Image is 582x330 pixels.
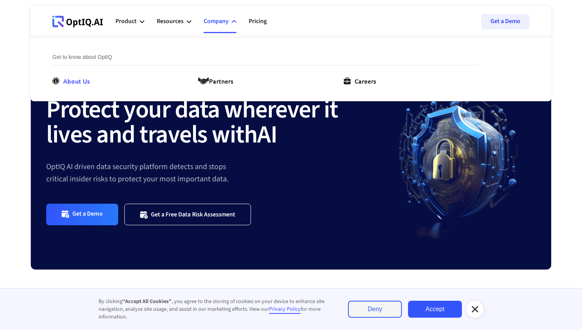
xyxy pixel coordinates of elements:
a: Get a Demo [481,14,530,29]
a: Privacy Policy [269,305,301,314]
div: Get a Free Data Risk Assessment [151,211,236,218]
div: Product [115,16,137,27]
nav: Company [31,37,551,101]
div: Company [204,16,229,27]
a: Careers [344,76,379,85]
a: Get a Free Data Risk Assessment [124,204,251,225]
div: By clicking , you agree to the storing of cookies on your device to enhance site navigation, anal... [99,298,333,321]
strong: AI [257,117,277,152]
div: Get a Demo [72,210,103,219]
a: Accept [408,301,462,318]
div: About Us [63,76,90,85]
div: Product [115,10,144,33]
a: About Us [52,76,93,85]
div: OptIQ AI driven data security platform detects and stops critical insider risks to protect your m... [46,161,382,185]
a: Partners [198,76,236,85]
a: Get a Demo [46,204,118,225]
div: Resources [157,10,191,33]
div: Partners [209,76,233,85]
a: Pricing [249,10,267,33]
div: Careers [355,76,376,85]
strong: “Accept All Cookies” [122,298,172,305]
div: Company [204,10,236,33]
a: Deny [348,301,402,318]
strong: Protect your data wherever it lives and travels with [46,92,338,152]
div: Resources [157,16,184,27]
a: Webflow Homepage [52,10,103,33]
div: Get to know about OptIQ [52,53,479,65]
